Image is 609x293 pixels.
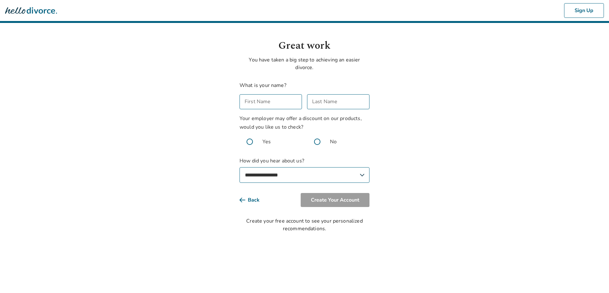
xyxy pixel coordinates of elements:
button: Back [240,193,270,207]
p: You have taken a big step to achieving an easier divorce. [240,56,369,71]
span: No [330,138,337,146]
iframe: Chat Widget [577,262,609,293]
span: Yes [262,138,271,146]
h1: Great work [240,38,369,54]
label: How did you hear about us? [240,157,369,183]
button: Create Your Account [301,193,369,207]
div: Create your free account to see your personalized recommendations. [240,217,369,232]
button: Sign Up [564,3,604,18]
span: Your employer may offer a discount on our products, would you like us to check? [240,115,362,131]
select: How did you hear about us? [240,167,369,183]
label: What is your name? [240,82,286,89]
